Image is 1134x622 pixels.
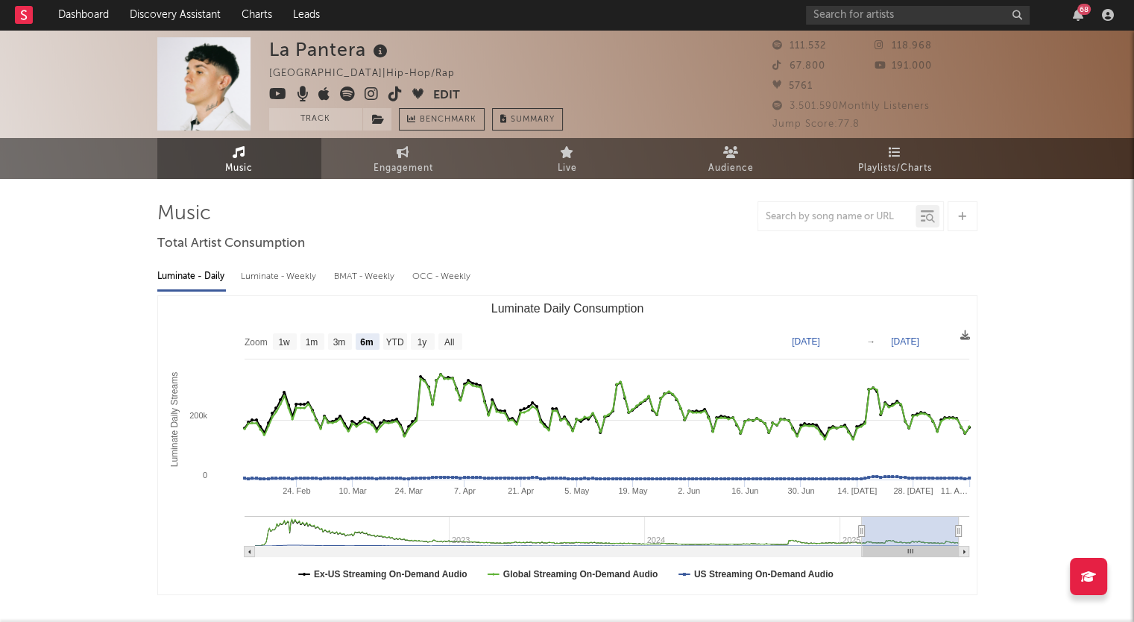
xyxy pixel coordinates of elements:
input: Search by song name or URL [758,211,916,223]
button: Edit [433,87,460,105]
text: Global Streaming On-Demand Audio [503,569,658,579]
div: 68 [1077,4,1091,15]
span: Total Artist Consumption [157,235,305,253]
text: 1m [305,337,318,348]
a: Playlists/Charts [813,138,977,179]
text: YTD [385,337,403,348]
button: Track [269,108,362,131]
text: Ex-US Streaming On-Demand Audio [314,569,467,579]
span: Engagement [374,160,433,178]
div: [GEOGRAPHIC_DATA] | Hip-Hop/Rap [269,65,472,83]
div: La Pantera [269,37,391,62]
input: Search for artists [806,6,1030,25]
text: [DATE] [792,336,820,347]
a: Engagement [321,138,485,179]
span: 111.532 [772,41,826,51]
div: Luminate - Weekly [241,264,319,289]
span: 118.968 [875,41,932,51]
text: Zoom [245,337,268,348]
span: Benchmark [420,111,476,129]
div: Luminate - Daily [157,264,226,289]
span: 191.000 [875,61,932,71]
text: Luminate Daily Consumption [491,302,643,315]
div: OCC - Weekly [412,264,472,289]
text: 1y [417,337,426,348]
text: 10. Mar [338,486,367,495]
text: 5. May [564,486,590,495]
span: 67.800 [772,61,825,71]
text: → [866,336,875,347]
span: Playlists/Charts [858,160,932,178]
button: 68 [1073,9,1083,21]
text: 14. [DATE] [837,486,877,495]
span: Audience [708,160,754,178]
text: 7. Apr [453,486,475,495]
span: Live [558,160,577,178]
a: Music [157,138,321,179]
text: 11. A… [940,486,967,495]
a: Live [485,138,649,179]
span: 5761 [772,81,813,91]
text: 19. May [618,486,648,495]
text: 16. Jun [731,486,758,495]
text: 21. Apr [508,486,534,495]
span: 3.501.590 Monthly Listeners [772,101,930,111]
text: 6m [360,337,373,348]
text: 0 [202,471,207,480]
button: Summary [492,108,563,131]
text: [DATE] [891,336,919,347]
a: Benchmark [399,108,485,131]
text: 200k [189,411,207,420]
text: 28. [DATE] [893,486,933,495]
div: BMAT - Weekly [334,264,397,289]
a: Audience [649,138,813,179]
text: 24. Feb [283,486,310,495]
text: 2. Jun [678,486,700,495]
span: Summary [511,116,555,124]
text: US Streaming On-Demand Audio [693,569,833,579]
text: 24. Mar [394,486,423,495]
text: 30. Jun [787,486,814,495]
span: Music [225,160,253,178]
text: 3m [333,337,345,348]
svg: Luminate Daily Consumption [158,296,977,594]
text: Luminate Daily Streams [168,372,179,467]
text: 1w [278,337,290,348]
span: Jump Score: 77.8 [772,119,860,129]
text: All [444,337,453,348]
